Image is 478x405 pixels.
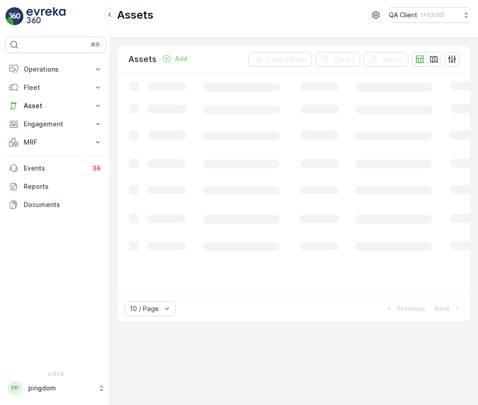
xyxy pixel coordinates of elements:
[364,52,408,67] button: Import
[28,384,93,393] p: pingdom
[5,97,106,115] button: Asset
[24,164,86,173] p: Events
[389,7,471,23] button: QA Client(+03:00)
[24,200,102,209] p: Documents
[397,304,425,313] p: Previous
[5,177,106,196] a: Reports
[26,7,66,26] img: logo_light-DOdMpM7g.png
[433,303,463,314] button: Next
[158,53,191,64] button: Add
[389,10,417,20] p: QA Client
[93,165,101,172] p: 34
[315,52,360,67] button: Export
[24,182,102,191] p: Reports
[383,303,426,314] button: Previous
[24,101,88,110] p: Asset
[382,55,403,64] p: Import
[175,54,188,63] p: Add
[267,55,306,64] p: Clear Filters
[249,52,312,67] button: Clear Filters
[117,8,153,22] p: Assets
[8,381,22,395] div: PP
[24,138,88,147] p: MRF
[5,60,106,78] button: Operations
[24,119,88,129] p: Engagement
[5,78,106,97] button: Fleet
[334,55,355,64] p: Export
[5,159,106,177] a: Events34
[24,65,88,74] p: Operations
[5,7,24,26] img: logo
[5,196,106,214] a: Documents
[24,83,88,92] p: Fleet
[421,11,444,19] p: ( +03:00 )
[434,304,449,313] p: Next
[5,379,106,398] button: PPpingdom
[5,115,106,133] button: Engagement
[128,53,157,66] p: Assets
[5,133,106,151] button: MRF
[5,371,106,377] span: v 1.51.0
[91,41,100,48] p: ⌘B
